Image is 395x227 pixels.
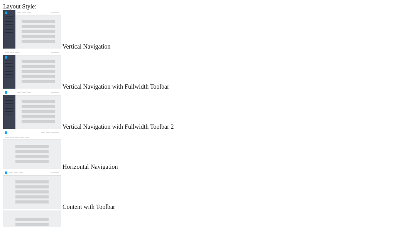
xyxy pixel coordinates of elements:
img: content-with-toolbar.jpg [3,170,61,209]
md-radio-button: Horizontal Navigation [3,130,392,170]
md-radio-button: Content with Toolbar [3,170,392,210]
md-radio-button: Vertical Navigation with Fullwidth Toolbar [3,50,392,90]
md-radio-button: Vertical Navigation with Fullwidth Toolbar 2 [3,90,392,130]
span: Vertical Navigation [62,43,111,50]
span: Vertical Navigation with Fullwidth Toolbar [62,83,169,90]
span: Vertical Navigation with Fullwidth Toolbar 2 [62,123,174,130]
img: vertical-nav-with-full-toolbar.jpg [3,50,61,89]
span: Horizontal Navigation [62,163,118,170]
img: vertical-nav-with-full-toolbar-2.jpg [3,90,61,129]
md-radio-button: Vertical Navigation [3,10,392,50]
div: Layout Style: [3,3,392,10]
span: Content with Toolbar [62,203,115,210]
img: vertical-nav.jpg [3,10,61,49]
img: horizontal-nav.jpg [3,130,61,169]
